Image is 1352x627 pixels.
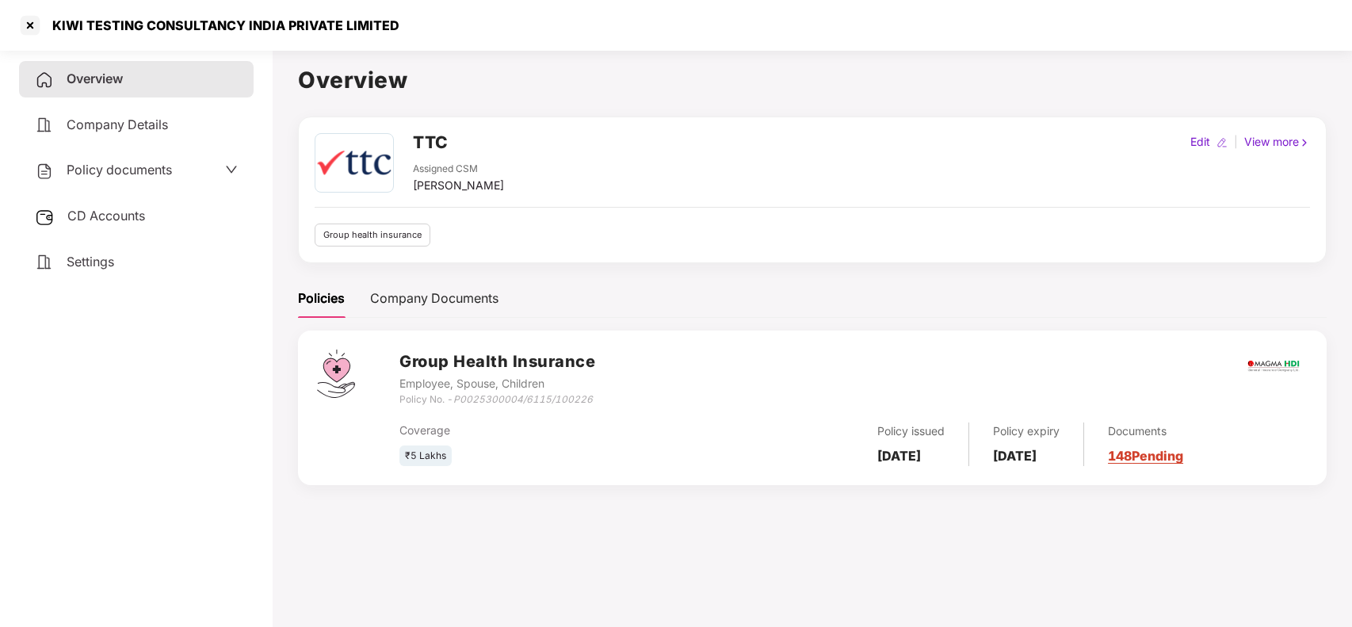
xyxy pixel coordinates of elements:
div: Policy issued [877,422,945,440]
img: svg+xml;base64,PHN2ZyB4bWxucz0iaHR0cDovL3d3dy53My5vcmcvMjAwMC9zdmciIHdpZHRoPSIyNCIgaGVpZ2h0PSIyNC... [35,253,54,272]
div: Employee, Spouse, Children [399,375,595,392]
div: Assigned CSM [413,162,504,177]
span: Company Details [67,117,168,132]
img: editIcon [1216,137,1228,148]
span: Policy documents [67,162,172,178]
img: rightIcon [1299,137,1310,148]
b: [DATE] [877,448,921,464]
span: down [225,163,238,176]
div: Group health insurance [315,224,430,247]
div: View more [1241,133,1313,151]
div: | [1231,133,1241,151]
div: Documents [1108,422,1183,440]
h3: Group Health Insurance [399,350,595,374]
div: Coverage [399,422,702,439]
div: ₹5 Lakhs [399,445,452,467]
img: logo.png [317,134,391,192]
div: Policies [298,289,345,308]
div: Policy No. - [399,392,595,407]
div: KIWI TESTING CONSULTANCY INDIA PRIVATE LIMITED [43,17,399,33]
a: 148 Pending [1108,448,1183,464]
img: magma.png [1246,338,1301,394]
h2: TTC [413,129,449,155]
img: svg+xml;base64,PHN2ZyB4bWxucz0iaHR0cDovL3d3dy53My5vcmcvMjAwMC9zdmciIHdpZHRoPSIyNCIgaGVpZ2h0PSIyNC... [35,116,54,135]
span: Settings [67,254,114,270]
i: P0025300004/6115/100226 [453,393,593,405]
div: [PERSON_NAME] [413,177,504,194]
b: [DATE] [993,448,1037,464]
span: CD Accounts [67,208,145,224]
img: svg+xml;base64,PHN2ZyB4bWxucz0iaHR0cDovL3d3dy53My5vcmcvMjAwMC9zdmciIHdpZHRoPSI0Ny43MTQiIGhlaWdodD... [317,350,355,398]
span: Overview [67,71,123,86]
h1: Overview [298,63,1327,97]
img: svg+xml;base64,PHN2ZyB3aWR0aD0iMjUiIGhlaWdodD0iMjQiIHZpZXdCb3g9IjAgMCAyNSAyNCIgZmlsbD0ibm9uZSIgeG... [35,208,55,227]
img: svg+xml;base64,PHN2ZyB4bWxucz0iaHR0cDovL3d3dy53My5vcmcvMjAwMC9zdmciIHdpZHRoPSIyNCIgaGVpZ2h0PSIyNC... [35,162,54,181]
div: Edit [1187,133,1213,151]
div: Policy expiry [993,422,1060,440]
div: Company Documents [370,289,498,308]
img: svg+xml;base64,PHN2ZyB4bWxucz0iaHR0cDovL3d3dy53My5vcmcvMjAwMC9zdmciIHdpZHRoPSIyNCIgaGVpZ2h0PSIyNC... [35,71,54,90]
